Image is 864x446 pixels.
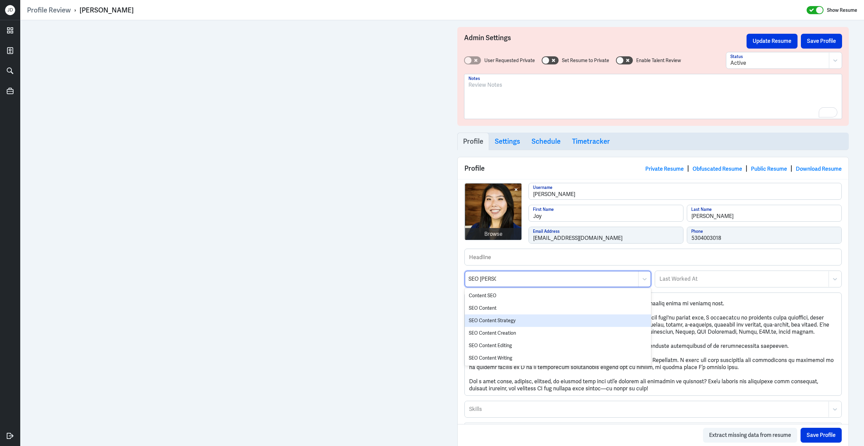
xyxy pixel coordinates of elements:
[465,327,651,339] div: SEO Content Creation
[464,34,747,49] h3: Admin Settings
[529,205,683,221] input: First Name
[465,339,651,352] div: SEO Content Editing
[572,137,610,145] h3: Timetracker
[35,27,427,439] iframe: https://ppcdn.hiredigital.com/register/dd635cb2/resumes/549836559/Joy_Wang_Resume_2025_Content_Ma...
[80,6,134,15] div: [PERSON_NAME]
[751,165,787,172] a: Public Resume
[529,183,841,199] input: Username
[484,230,503,238] div: Browse
[465,302,651,314] div: SEO Content
[495,137,520,145] h3: Settings
[5,5,15,15] div: J D
[484,57,535,64] label: User Requested Private
[532,137,561,145] h3: Schedule
[465,289,651,302] div: Content SEO
[463,137,483,145] h3: Profile
[796,165,842,172] a: Download Resume
[458,157,848,179] div: Profile
[809,424,840,439] button: Browse
[801,428,842,443] button: Save Profile
[71,6,80,15] p: ›
[645,163,842,173] div: | | |
[562,57,609,64] label: Set Resume to Private
[27,6,71,15] a: Profile Review
[687,205,841,221] input: Last Name
[465,352,651,364] div: SEO Content Writing
[827,6,857,15] label: Show Resume
[703,428,797,443] button: Extract missing data from resume
[636,57,681,64] label: Enable Talent Review
[465,293,841,395] textarea: L ipsumdolo sitamet consectetu adip elitseddoe tempori utla etdolor magnaaliq enima mi veniamq no...
[693,165,742,172] a: Obfuscated Resume
[529,227,683,243] input: Email Address
[468,81,838,117] div: To enrich screen reader interactions, please activate Accessibility in Grammarly extension settings
[801,34,842,49] button: Save Profile
[465,249,841,265] input: Headline
[645,165,684,172] a: Private Resume
[465,184,522,240] img: Professional_Headshot_Cropped.jpg
[747,34,798,49] button: Update Resume
[465,314,651,327] div: SEO Content Strategy
[687,227,841,243] input: Phone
